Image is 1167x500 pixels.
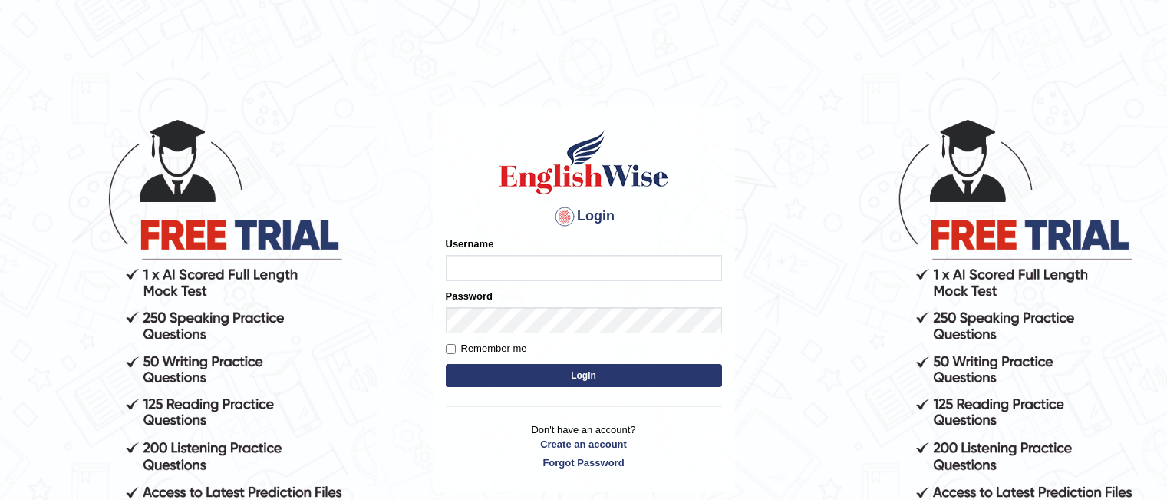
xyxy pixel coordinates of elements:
[446,289,493,303] label: Password
[446,455,722,470] a: Forgot Password
[446,422,722,470] p: Don't have an account?
[446,344,456,354] input: Remember me
[496,127,671,197] img: Logo of English Wise sign in for intelligent practice with AI
[446,341,527,356] label: Remember me
[446,437,722,452] a: Create an account
[446,237,494,251] label: Username
[446,364,722,387] button: Login
[446,204,722,229] h4: Login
